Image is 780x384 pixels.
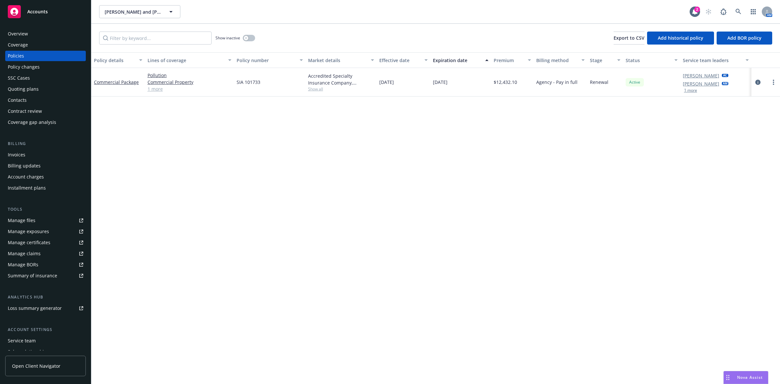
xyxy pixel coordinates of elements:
a: Summary of insurance [5,271,86,281]
a: Commercial Package [94,79,139,85]
div: Contacts [8,95,27,105]
div: Service team leaders [683,57,742,64]
div: Billing updates [8,161,41,171]
span: SIA 101733 [237,79,260,86]
a: circleInformation [754,78,762,86]
div: Coverage [8,40,28,50]
a: Invoices [5,150,86,160]
div: Stage [590,57,613,64]
a: Pollution [148,72,231,79]
button: Add historical policy [647,32,714,45]
div: Service team [8,336,36,346]
div: Premium [494,57,524,64]
a: Manage certificates [5,237,86,248]
button: Policy details [91,52,145,68]
div: Manage files [8,215,35,226]
a: Policy changes [5,62,86,72]
button: Export to CSV [614,32,644,45]
span: Renewal [590,79,608,86]
div: Drag to move [724,371,732,384]
div: Loss summary generator [8,303,62,313]
div: Invoices [8,150,25,160]
a: Installment plans [5,183,86,193]
a: Switch app [747,5,760,18]
div: Coverage gap analysis [8,117,56,127]
a: Service team [5,336,86,346]
div: Policy details [94,57,135,64]
div: SSC Cases [8,73,30,83]
a: Commercial Property [148,79,231,86]
span: Open Client Navigator [12,363,60,369]
div: Lines of coverage [148,57,224,64]
div: Manage BORs [8,259,38,270]
a: [PERSON_NAME] [683,72,719,79]
a: 1 more [148,86,231,92]
a: Contract review [5,106,86,116]
span: Show inactive [215,35,240,41]
span: Active [628,79,641,85]
span: $12,432.10 [494,79,517,86]
a: Manage exposures [5,226,86,237]
button: Premium [491,52,534,68]
a: Search [732,5,745,18]
span: Accounts [27,9,48,14]
div: Tools [5,206,86,213]
div: Contract review [8,106,42,116]
div: Account charges [8,172,44,182]
span: Nova Assist [737,375,763,380]
a: Quoting plans [5,84,86,94]
a: Contacts [5,95,86,105]
a: Sales relationships [5,347,86,357]
div: Quoting plans [8,84,39,94]
div: Sales relationships [8,347,49,357]
a: Manage BORs [5,259,86,270]
button: Market details [305,52,377,68]
a: Policies [5,51,86,61]
button: Expiration date [430,52,491,68]
div: 2 [694,5,700,11]
button: Add BOR policy [717,32,772,45]
div: Summary of insurance [8,271,57,281]
a: Overview [5,29,86,39]
a: Manage claims [5,248,86,259]
div: Effective date [379,57,421,64]
div: Manage claims [8,248,41,259]
div: Manage certificates [8,237,50,248]
a: Manage files [5,215,86,226]
span: Agency - Pay in full [536,79,578,86]
a: more [770,78,777,86]
a: SSC Cases [5,73,86,83]
span: Export to CSV [614,35,644,41]
div: Billing method [536,57,578,64]
button: Policy number [234,52,305,68]
button: Nova Assist [723,371,768,384]
button: Billing method [534,52,587,68]
div: Status [626,57,670,64]
span: Show all [308,86,374,92]
div: Policy changes [8,62,40,72]
div: Manage exposures [8,226,49,237]
a: Billing updates [5,161,86,171]
span: [PERSON_NAME] and [PERSON_NAME] Living Trust & [PERSON_NAME] [105,8,161,15]
div: Policy number [237,57,296,64]
a: Accounts [5,3,86,21]
button: 1 more [684,88,697,92]
a: Coverage gap analysis [5,117,86,127]
button: Effective date [377,52,430,68]
div: Account settings [5,326,86,333]
div: Accredited Specialty Insurance Company, Accredited Specialty Insurance Company, Specialty Insuran... [308,73,374,86]
button: Stage [587,52,623,68]
div: Market details [308,57,367,64]
a: Start snowing [702,5,715,18]
a: Report a Bug [717,5,730,18]
div: Analytics hub [5,294,86,300]
div: Overview [8,29,28,39]
div: Policies [8,51,24,61]
button: Service team leaders [680,52,752,68]
div: Installment plans [8,183,46,193]
input: Filter by keyword... [99,32,212,45]
button: [PERSON_NAME] and [PERSON_NAME] Living Trust & [PERSON_NAME] [99,5,180,18]
span: [DATE] [433,79,448,86]
div: Billing [5,140,86,147]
